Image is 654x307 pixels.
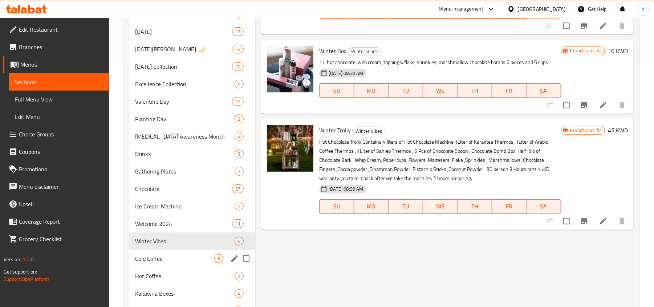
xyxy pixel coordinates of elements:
[135,184,232,193] span: Chocolate
[460,201,489,212] span: TH
[599,217,608,226] a: Edit menu item
[129,145,255,163] div: Drinks6
[235,273,243,280] span: 9
[235,116,243,123] span: 2
[232,63,243,70] span: 10
[3,160,109,178] a: Promotions
[559,214,574,229] span: Select to update
[135,45,232,53] span: [DATE][PERSON_NAME] 🌙
[354,83,389,98] button: MO
[235,168,243,175] span: 7
[129,58,255,75] div: [DATE] Collection10
[389,83,423,98] button: TU
[232,98,243,105] span: 12
[460,85,489,96] span: TH
[9,108,109,125] a: Edit Menu
[426,85,455,96] span: WE
[232,186,243,192] span: 27
[19,130,103,139] span: Choice Groups
[391,201,420,212] span: TU
[135,45,232,53] div: Ramadan Mubarak 🌙
[19,200,103,208] span: Upsell
[235,237,244,246] div: items
[232,62,244,71] div: items
[458,199,492,214] button: TH
[599,101,608,109] a: Edit menu item
[391,85,420,96] span: TU
[357,201,386,212] span: MO
[319,125,351,136] span: Winter Trolly
[567,127,605,134] span: Branch specific
[129,180,255,198] div: Chocolate27
[135,97,232,106] span: Valentine Day
[357,85,386,96] span: MO
[492,83,527,98] button: FR
[19,43,103,51] span: Branches
[642,5,645,13] span: h
[23,255,34,264] span: 1.0.0
[135,167,235,176] div: Gathering Plates
[518,5,566,13] div: [GEOGRAPHIC_DATA]
[576,17,593,35] button: Branch-specific-item
[135,132,235,141] span: [MEDICAL_DATA] Awareness Month
[135,115,235,123] div: Planting Day
[3,56,109,73] a: Menus
[135,254,214,263] span: Cold Coffee
[495,201,524,212] span: FR
[319,199,354,214] button: SU
[135,219,232,228] div: Welcome 2024
[235,151,243,158] span: 6
[423,199,458,214] button: WE
[608,125,628,135] h6: 45 KWD
[613,96,631,114] button: delete
[135,80,235,88] div: Excellence Collection
[527,199,561,214] button: SA
[567,47,605,54] span: Branch specific
[129,163,255,180] div: Gathering Plates7
[426,201,455,212] span: WE
[232,28,243,35] span: 17
[235,202,244,211] div: items
[458,83,492,98] button: TH
[235,167,244,176] div: items
[576,212,593,230] button: Branch-specific-item
[232,219,244,228] div: items
[389,199,423,214] button: TU
[235,115,244,123] div: items
[267,125,313,172] img: Winter Trolly
[235,290,243,297] span: 4
[129,23,255,40] div: [DATE]17
[19,235,103,243] span: Grocery Checklist
[235,203,243,210] span: 2
[559,97,574,113] span: Select to update
[19,165,103,174] span: Promotions
[235,289,244,298] div: items
[326,186,366,192] span: [DATE] 08:39 AM
[599,21,608,30] a: Edit menu item
[235,272,244,280] div: items
[3,21,109,38] a: Edit Restaurant
[322,201,351,212] span: SU
[135,272,235,280] span: Hot Coffee
[129,110,255,128] div: Planting Day2
[529,85,558,96] span: SA
[15,95,103,104] span: Full Menu View
[232,97,244,106] div: items
[232,45,244,53] div: items
[235,149,244,158] div: items
[129,198,255,215] div: Ice Cream Machine2
[3,213,109,230] a: Coverage Report
[353,127,385,135] span: Winter Vibes
[4,267,37,276] span: Get support on:
[576,96,593,114] button: Branch-specific-item
[235,132,244,141] div: items
[3,195,109,213] a: Upsell
[129,75,255,93] div: Excellence Collection4
[235,80,244,88] div: items
[135,62,232,71] div: National Day Collection
[135,149,235,158] span: Drinks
